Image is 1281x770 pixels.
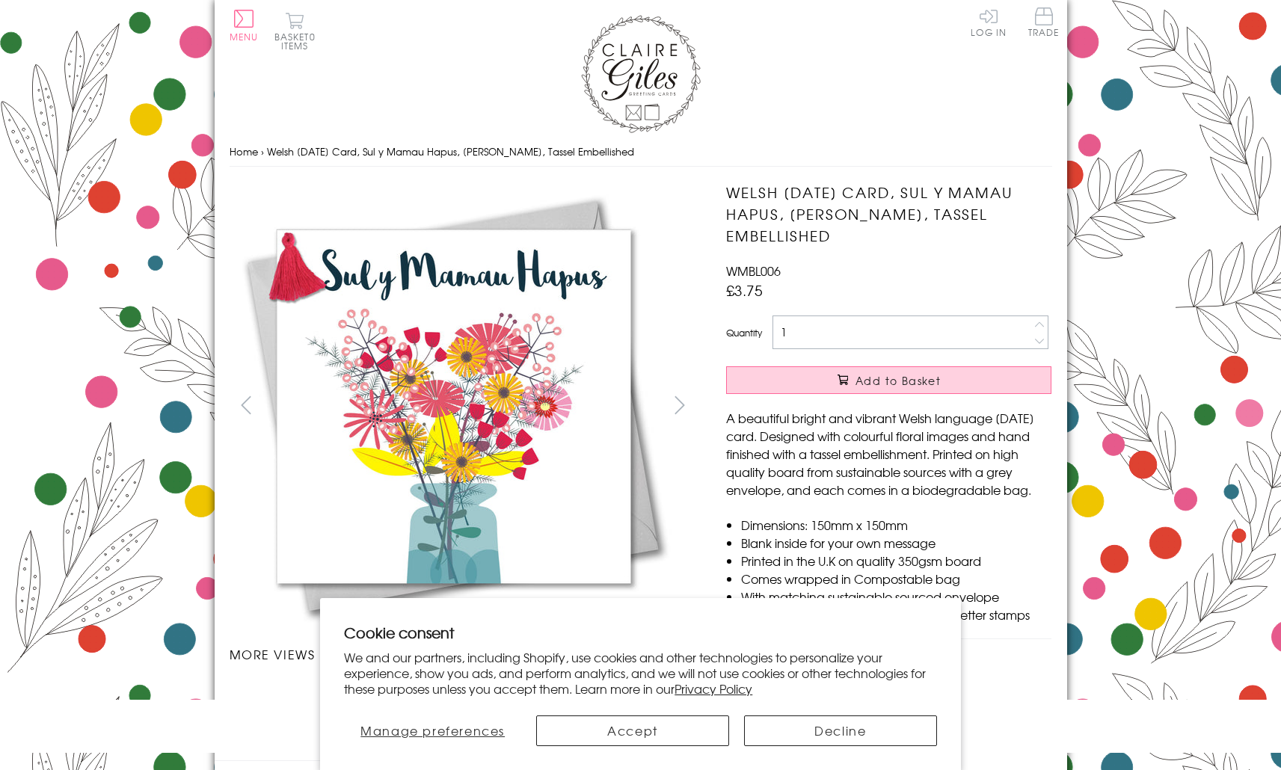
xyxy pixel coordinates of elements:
[741,570,1051,588] li: Comes wrapped in Compostable bag
[1028,7,1060,40] a: Trade
[281,30,316,52] span: 0 items
[663,388,696,422] button: next
[287,696,288,697] img: Welsh Mother's Day Card, Sul y Mamau Hapus, Bouquet, Tassel Embellished
[230,678,697,711] ul: Carousel Pagination
[536,715,729,746] button: Accept
[344,715,521,746] button: Manage preferences
[726,280,763,301] span: £3.75
[230,10,259,41] button: Menu
[581,15,701,133] img: Claire Giles Greetings Cards
[696,182,1145,630] img: Welsh Mother's Day Card, Sul y Mamau Hapus, Bouquet, Tassel Embellished
[230,388,263,422] button: prev
[344,622,937,643] h2: Cookie consent
[855,373,941,388] span: Add to Basket
[741,516,1051,534] li: Dimensions: 150mm x 150mm
[1028,7,1060,37] span: Trade
[230,137,1052,167] nav: breadcrumbs
[229,182,678,630] img: Welsh Mother's Day Card, Sul y Mamau Hapus, Bouquet, Tassel Embellished
[230,144,258,158] a: Home
[261,144,264,158] span: ›
[726,262,781,280] span: WMBL006
[344,650,937,696] p: We and our partners, including Shopify, use cookies and other technologies to personalize your ex...
[744,715,937,746] button: Decline
[741,552,1051,570] li: Printed in the U.K on quality 350gsm board
[726,366,1051,394] button: Add to Basket
[230,30,259,43] span: Menu
[267,144,634,158] span: Welsh [DATE] Card, Sul y Mamau Hapus, [PERSON_NAME], Tassel Embellished
[971,7,1007,37] a: Log In
[675,680,752,697] a: Privacy Policy
[741,534,1051,552] li: Blank inside for your own message
[726,409,1051,499] p: A beautiful bright and vibrant Welsh language [DATE] card. Designed with colourful floral images ...
[230,645,697,663] h3: More views
[726,326,762,339] label: Quantity
[274,12,316,50] button: Basket0 items
[726,182,1051,246] h1: Welsh [DATE] Card, Sul y Mamau Hapus, [PERSON_NAME], Tassel Embellished
[230,678,346,711] li: Carousel Page 1 (Current Slide)
[741,588,1051,606] li: With matching sustainable sourced envelope
[360,721,505,739] span: Manage preferences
